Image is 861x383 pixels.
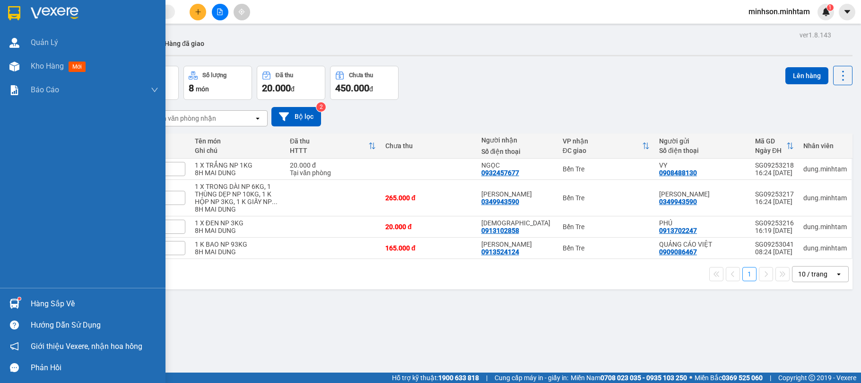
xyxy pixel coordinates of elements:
[803,165,847,173] div: dung.minhtam
[8,6,20,20] img: logo-vxr
[809,374,815,381] span: copyright
[722,374,763,382] strong: 0369 525 060
[755,137,786,145] div: Mã GD
[9,85,19,95] img: solution-icon
[822,8,830,16] img: icon-new-feature
[755,161,794,169] div: SG09253218
[803,194,847,202] div: dung.minhtam
[563,194,650,202] div: Bến Tre
[212,4,228,20] button: file-add
[31,84,59,96] span: Báo cáo
[481,136,553,144] div: Người nhận
[659,161,746,169] div: VY
[285,134,381,159] th: Toggle SortBy
[803,142,847,150] div: Nhân viên
[349,72,373,79] div: Chưa thu
[385,244,472,252] div: 165.000 đ
[31,62,64,71] span: Kho hàng
[659,227,697,234] div: 0913702247
[486,373,487,383] span: |
[195,9,201,15] span: plus
[803,244,847,252] div: dung.minhtam
[290,169,376,177] div: Tại văn phòng
[190,4,206,20] button: plus
[571,373,687,383] span: Miền Nam
[9,299,19,309] img: warehouse-icon
[750,134,799,159] th: Toggle SortBy
[291,85,295,93] span: đ
[563,223,650,231] div: Bến Tre
[10,342,19,351] span: notification
[800,30,831,40] div: ver 1.8.143
[481,227,519,234] div: 0913102858
[659,190,746,198] div: ANH LINH
[31,36,58,48] span: Quản Lý
[290,161,376,169] div: 20.000 đ
[481,248,519,256] div: 0913524124
[755,219,794,227] div: SG09253216
[835,270,843,278] svg: open
[369,85,373,93] span: đ
[196,85,209,93] span: món
[481,219,553,227] div: THẠNH THÁI
[238,9,245,15] span: aim
[151,114,216,123] div: Chọn văn phòng nhận
[385,223,472,231] div: 20.000 đ
[695,373,763,383] span: Miền Bắc
[316,102,326,112] sup: 2
[563,165,650,173] div: Bến Tre
[839,4,855,20] button: caret-down
[385,142,472,150] div: Chưa thu
[481,240,553,248] div: ANH VŨ
[189,82,194,94] span: 8
[31,340,142,352] span: Giới thiệu Vexere, nhận hoa hồng
[31,297,158,311] div: Hàng sắp về
[770,373,771,383] span: |
[785,67,828,84] button: Lên hàng
[202,72,226,79] div: Số lượng
[755,190,794,198] div: SG09253217
[195,227,280,234] div: 8H MAI DUNG
[755,248,794,256] div: 08:24 [DATE]
[31,361,158,375] div: Phản hồi
[9,38,19,48] img: warehouse-icon
[563,147,642,154] div: ĐC giao
[290,147,368,154] div: HTTT
[262,82,291,94] span: 20.000
[843,8,852,16] span: caret-down
[755,147,786,154] div: Ngày ĐH
[755,169,794,177] div: 16:24 [DATE]
[481,161,553,169] div: NGỌC
[755,227,794,234] div: 16:19 [DATE]
[10,363,19,372] span: message
[659,169,697,177] div: 0908488130
[195,248,280,256] div: 8H MAI DUNG
[272,198,278,205] span: ...
[481,148,553,155] div: Số điện thoại
[659,147,746,154] div: Số điện thoại
[495,373,568,383] span: Cung cấp máy in - giấy in:
[195,137,280,145] div: Tên món
[276,72,293,79] div: Đã thu
[659,137,746,145] div: Người gửi
[481,190,553,198] div: ANH LINH
[385,194,472,202] div: 265.000 đ
[803,223,847,231] div: dung.minhtam
[234,4,250,20] button: aim
[10,321,19,330] span: question-circle
[195,161,280,169] div: 1 X TRẮNG NP 1KG
[195,205,280,213] div: 8H MAI DUNG
[195,240,280,248] div: 1 K BAO NP 93KG
[558,134,654,159] th: Toggle SortBy
[481,198,519,205] div: 0349943590
[741,6,818,18] span: minhson.minhtam
[659,248,697,256] div: 0909086467
[755,198,794,205] div: 16:24 [DATE]
[157,32,212,55] button: Hàng đã giao
[600,374,687,382] strong: 0708 023 035 - 0935 103 250
[69,62,86,72] span: mới
[335,82,369,94] span: 450.000
[183,66,252,100] button: Số lượng8món
[392,373,479,383] span: Hỗ trợ kỹ thuật:
[798,269,827,279] div: 10 / trang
